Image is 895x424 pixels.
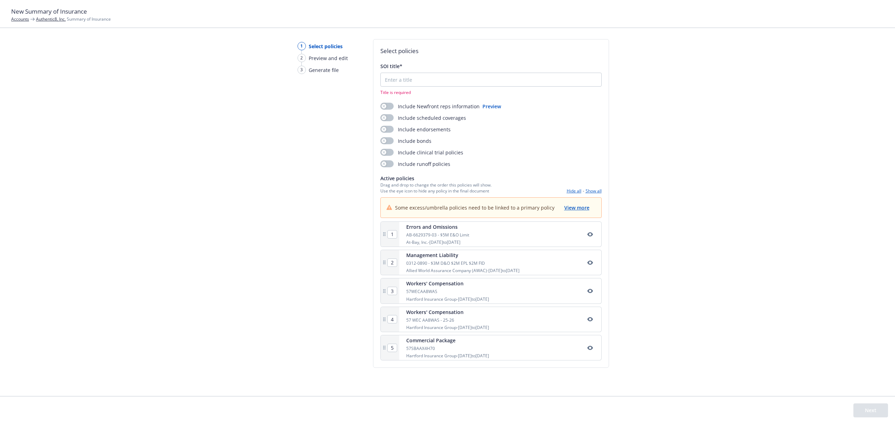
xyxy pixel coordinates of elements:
[36,16,66,22] a: Authentic8, Inc.
[406,268,520,273] div: Allied World Assurance Company (AWAC) - [DATE] to [DATE]
[406,337,489,344] div: Commercial Package
[380,175,492,182] span: Active policies
[380,250,602,275] div: Management Liability0312-0890 - $3M D&O $2M EPL $2M FIDAllied World Assurance Company (AWAC)-[DAT...
[380,182,492,194] span: Drag and drop to change the order this policies will show. Use the eye icon to hide any policy in...
[406,317,489,323] div: 57 WEC AA8WAS - 25-26
[309,43,343,50] span: Select policies
[298,42,306,50] div: 1
[380,307,602,332] div: Workers' Compensation57 WEC AA8WAS - 25-26Hartford Insurance Group-[DATE]to[DATE]
[380,149,463,156] div: Include clinical trial policies
[36,16,111,22] span: Summary of Insurance
[11,7,884,16] h1: New Summary of Insurance
[406,353,489,359] div: Hartford Insurance Group - [DATE] to [DATE]
[380,63,402,70] span: SOI title*
[380,221,602,247] div: Errors and OmissionsAB-6629379-03 - $5M E&O LimitAt-Bay, Inc.-[DATE]to[DATE]
[11,16,29,22] a: Accounts
[406,296,489,302] div: Hartford Insurance Group - [DATE] to [DATE]
[298,66,306,74] div: 3
[564,203,590,212] button: View more
[406,260,520,266] div: 0312-0890 - $3M D&O $2M EPL $2M FID
[406,251,520,259] div: Management Liability
[380,126,451,133] div: Include endorsements
[406,324,489,330] div: Hartford Insurance Group - [DATE] to [DATE]
[380,103,480,110] div: Include Newfront reps information
[406,232,469,238] div: AB-6629379-03 - $5M E&O Limit
[395,204,554,211] span: Some excess/umbrella policies need to be linked to a primary policy
[380,114,466,122] div: Include scheduled coverages
[406,223,469,231] div: Errors and Omissions
[380,137,431,145] div: Include bonds
[586,188,602,194] button: Show all
[380,46,602,56] h2: Select policies
[406,308,489,316] div: Workers' Compensation
[380,160,450,168] div: Include runoff policies
[567,188,602,194] div: -
[309,54,348,62] span: Preview and edit
[380,335,602,360] div: Commercial Package57SBAAX4H70Hartford Insurance Group-[DATE]to[DATE]
[381,73,601,86] input: Enter a title
[564,204,589,211] span: View more
[309,66,339,74] span: Generate file
[406,280,489,287] div: Workers' Compensation
[380,278,602,304] div: Workers' Compensation57WECAA8WASHartford Insurance Group-[DATE]to[DATE]
[406,345,489,351] div: 57SBAAX4H70
[482,103,501,110] button: Preview
[298,54,306,62] div: 2
[380,89,602,95] span: Title is required
[406,239,469,245] div: At-Bay, Inc. - [DATE] to [DATE]
[406,288,489,294] div: 57WECAA8WAS
[567,188,581,194] button: Hide all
